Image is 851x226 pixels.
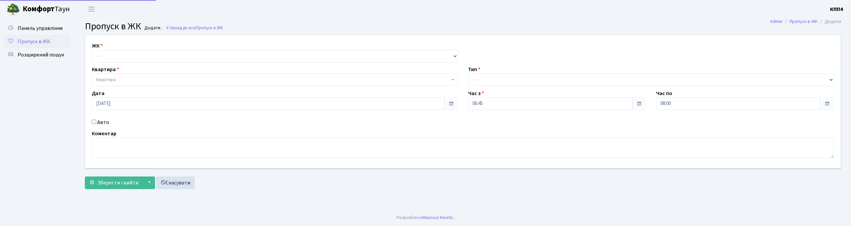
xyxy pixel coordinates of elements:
img: logo.png [7,3,20,16]
a: Admin [770,18,782,25]
label: Тип [468,65,480,73]
span: Квартира [96,76,116,83]
label: Час по [656,89,672,97]
a: Розширений пошук [3,48,70,61]
label: Коментар [92,130,116,138]
span: Розширений пошук [18,51,64,58]
a: Панель управління [3,22,70,35]
a: Massive Kinetic [423,214,453,221]
label: Квартира [92,65,119,73]
a: Пропуск в ЖК [789,18,818,25]
small: Додати . [143,25,162,31]
label: ЖК [92,42,103,50]
b: Комфорт [23,4,55,14]
label: Час з [468,89,484,97]
nav: breadcrumb [760,15,851,29]
span: Пропуск в ЖК [196,25,223,31]
b: КПП4 [830,6,843,13]
label: Авто [97,118,109,126]
label: Дата [92,89,104,97]
a: Скасувати [156,176,195,189]
a: Пропуск в ЖК [3,35,70,48]
a: Назад до всіхПропуск в ЖК [165,25,223,31]
span: Таун [23,4,70,15]
span: Панель управління [18,25,63,32]
span: Зберегти і вийти [97,179,138,186]
span: Пропуск в ЖК [18,38,50,45]
div: Розроблено . [397,214,454,221]
span: Пропуск в ЖК [85,20,141,33]
button: Зберегти і вийти [85,176,143,189]
li: Додати [818,18,841,25]
button: Переключити навігацію [83,4,100,15]
a: КПП4 [830,5,843,13]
